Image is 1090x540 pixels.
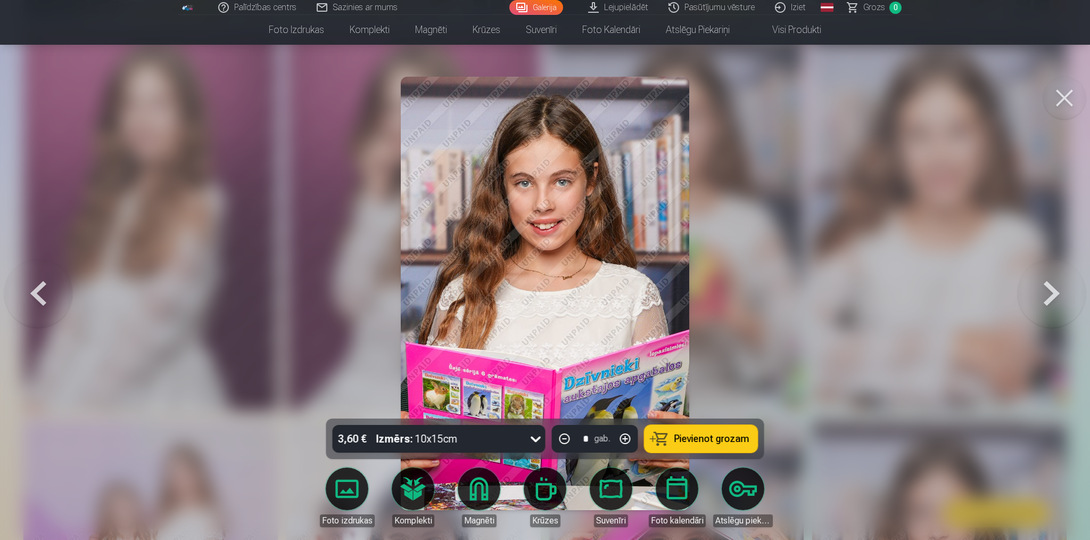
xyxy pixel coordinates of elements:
[256,15,337,45] a: Foto izdrukas
[392,514,434,527] div: Komplekti
[889,2,902,14] span: 0
[594,432,610,445] div: gab.
[653,15,742,45] a: Atslēgu piekariņi
[649,514,706,527] div: Foto kalendāri
[333,425,372,453] div: 3,60 €
[645,425,758,453] button: Pievienot grozam
[569,15,653,45] a: Foto kalendāri
[320,514,375,527] div: Foto izdrukas
[376,425,458,453] div: 10x15cm
[460,15,513,45] a: Krūzes
[713,468,773,527] a: Atslēgu piekariņi
[337,15,402,45] a: Komplekti
[515,468,575,527] a: Krūzes
[581,468,641,527] a: Suvenīri
[402,15,460,45] a: Magnēti
[594,514,628,527] div: Suvenīri
[383,468,443,527] a: Komplekti
[317,468,377,527] a: Foto izdrukas
[713,514,773,527] div: Atslēgu piekariņi
[513,15,569,45] a: Suvenīri
[674,434,749,444] span: Pievienot grozam
[530,514,560,527] div: Krūzes
[376,431,413,446] strong: Izmērs :
[742,15,834,45] a: Visi produkti
[647,468,707,527] a: Foto kalendāri
[449,468,509,527] a: Magnēti
[462,514,497,527] div: Magnēti
[863,1,885,14] span: Grozs
[182,4,194,11] img: /fa1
